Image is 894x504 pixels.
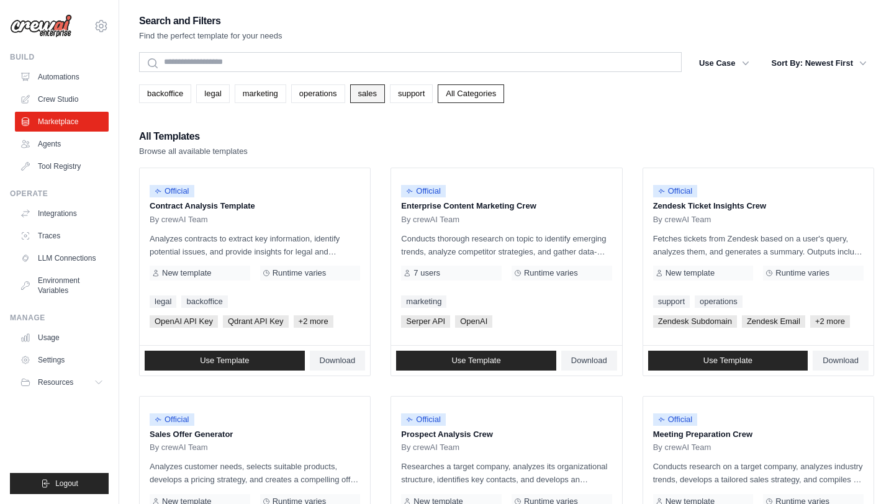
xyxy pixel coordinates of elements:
span: Download [823,356,859,366]
img: Logo [10,14,72,38]
h2: All Templates [139,128,248,145]
a: backoffice [181,295,227,308]
a: Integrations [15,204,109,223]
p: Prospect Analysis Crew [401,428,612,441]
a: Crew Studio [15,89,109,109]
p: Contract Analysis Template [150,200,360,212]
span: Qdrant API Key [223,315,289,328]
span: +2 more [810,315,850,328]
a: Marketplace [15,112,109,132]
span: New template [162,268,211,278]
span: By crewAI Team [150,215,208,225]
div: Manage [10,313,109,323]
a: Download [813,351,869,371]
span: Official [653,413,698,426]
a: Download [561,351,617,371]
button: Logout [10,473,109,494]
span: Zendesk Email [742,315,805,328]
span: Resources [38,377,73,387]
span: By crewAI Team [150,443,208,452]
p: Meeting Preparation Crew [653,428,864,441]
button: Sort By: Newest First [764,52,874,74]
span: Use Template [451,356,500,366]
span: 7 users [413,268,440,278]
a: legal [196,84,229,103]
span: Serper API [401,315,450,328]
a: marketing [401,295,446,308]
span: By crewAI Team [653,215,711,225]
span: By crewAI Team [401,443,459,452]
p: Conducts research on a target company, analyzes industry trends, develops a tailored sales strate... [653,460,864,486]
p: Browse all available templates [139,145,248,158]
span: OpenAI API Key [150,315,218,328]
p: Conducts thorough research on topic to identify emerging trends, analyze competitor strategies, a... [401,232,612,258]
span: Zendesk Subdomain [653,315,737,328]
a: Environment Variables [15,271,109,300]
span: Use Template [703,356,752,366]
a: Usage [15,328,109,348]
div: Build [10,52,109,62]
a: marketing [235,84,286,103]
a: Automations [15,67,109,87]
span: Use Template [200,356,249,366]
span: Official [401,413,446,426]
span: Official [150,413,194,426]
span: OpenAI [455,315,492,328]
a: Use Template [145,351,305,371]
p: Sales Offer Generator [150,428,360,441]
a: sales [350,84,385,103]
a: support [390,84,433,103]
p: Analyzes customer needs, selects suitable products, develops a pricing strategy, and creates a co... [150,460,360,486]
span: Official [653,185,698,197]
span: By crewAI Team [653,443,711,452]
a: Use Template [648,351,808,371]
span: Logout [55,479,78,488]
span: Official [401,185,446,197]
div: Operate [10,189,109,199]
span: Runtime varies [524,268,578,278]
span: Download [571,356,607,366]
a: Traces [15,226,109,246]
a: LLM Connections [15,248,109,268]
p: Analyzes contracts to extract key information, identify potential issues, and provide insights fo... [150,232,360,258]
p: Find the perfect template for your needs [139,30,282,42]
a: operations [291,84,345,103]
p: Researches a target company, analyzes its organizational structure, identifies key contacts, and ... [401,460,612,486]
button: Use Case [692,52,757,74]
span: Runtime varies [775,268,829,278]
span: Download [320,356,356,366]
span: Official [150,185,194,197]
a: Agents [15,134,109,154]
span: +2 more [294,315,333,328]
a: Use Template [396,351,556,371]
span: Runtime varies [273,268,327,278]
span: New template [666,268,715,278]
a: legal [150,295,176,308]
p: Zendesk Ticket Insights Crew [653,200,864,212]
p: Enterprise Content Marketing Crew [401,200,612,212]
a: operations [695,295,743,308]
a: Download [310,351,366,371]
span: By crewAI Team [401,215,459,225]
h2: Search and Filters [139,12,282,30]
a: All Categories [438,84,504,103]
button: Resources [15,372,109,392]
a: Settings [15,350,109,370]
p: Fetches tickets from Zendesk based on a user's query, analyzes them, and generates a summary. Out... [653,232,864,258]
a: Tool Registry [15,156,109,176]
a: backoffice [139,84,191,103]
a: support [653,295,690,308]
